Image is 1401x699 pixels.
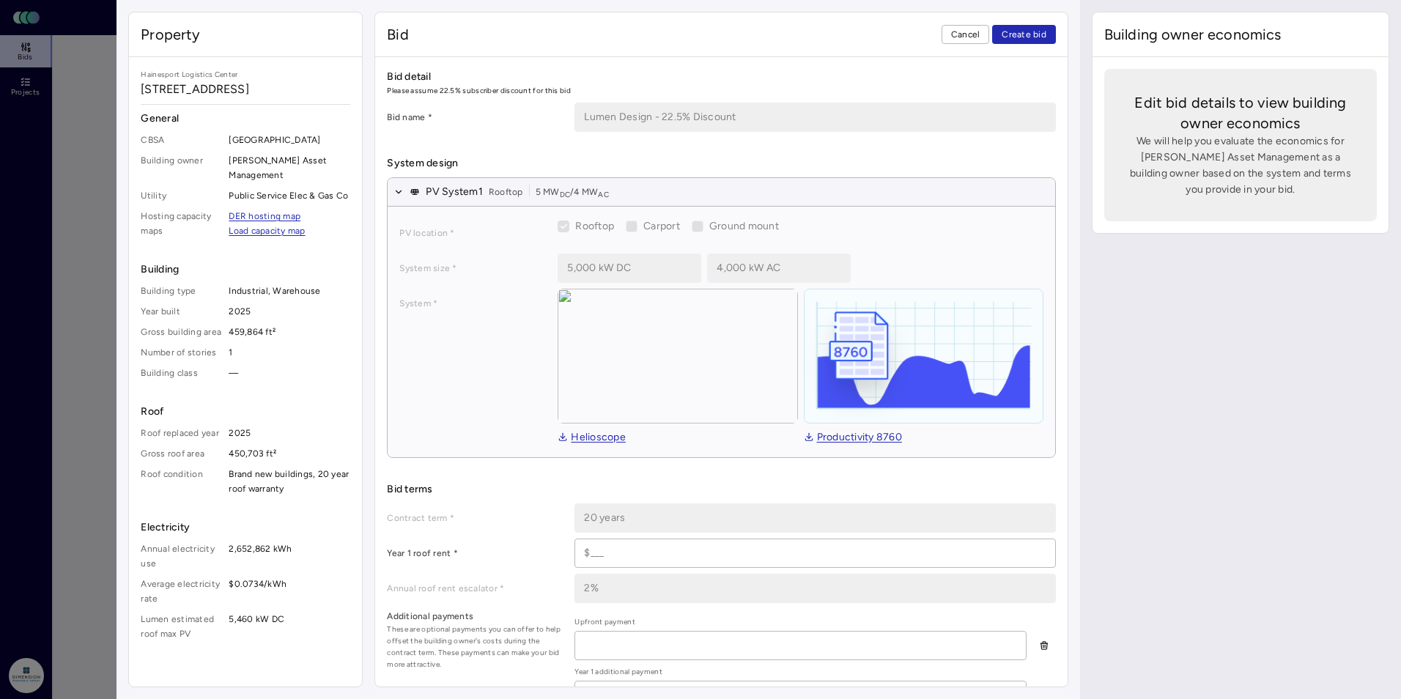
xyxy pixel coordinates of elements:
span: Building owner economics [1104,24,1282,45]
input: 1,000 kW AC [708,254,850,282]
span: Hainesport Logistics Center [141,69,350,81]
span: Building class [141,366,223,380]
span: [GEOGRAPHIC_DATA] [229,133,350,147]
span: Building owner [141,153,223,182]
button: Cancel [942,25,990,44]
span: 2,652,862 kWh [229,541,350,571]
input: 1,000 kW DC [558,254,700,282]
span: Rooftop [575,220,614,232]
a: Productivity 8760 [804,429,902,445]
span: 2025 [229,426,350,440]
span: Year built [141,304,223,319]
span: General [141,111,350,127]
label: Annual roof rent escalator * [387,581,563,596]
span: Public Service Elec & Gas Co [229,188,350,203]
span: Annual electricity use [141,541,223,571]
input: _% [575,574,1054,602]
span: We will help you evaluate the economics for [PERSON_NAME] Asset Management as a building owner ba... [1128,133,1353,198]
button: PV System1Rooftop5 MWDC/4 MWAC [388,178,1054,207]
span: Number of stories [141,345,223,360]
a: DER hosting map [229,209,300,223]
span: Electricity [141,519,350,536]
span: Ground mount [709,220,779,232]
label: Additional payments [387,609,563,624]
span: System design [387,155,1055,171]
span: 5,460 kW DC [229,612,350,641]
label: System size * [399,261,546,275]
img: helioscope-8760-1D3KBreE.png [805,289,1043,423]
span: 1 [229,345,350,360]
span: 450,703 ft² [229,446,350,461]
span: Please assume 22.5% subscriber discount for this bid [387,85,1055,97]
span: Rooftop [489,185,523,199]
span: CBSA [141,133,223,147]
span: 459,864 ft² [229,325,350,339]
label: PV location * [399,226,546,240]
span: Roof replaced year [141,426,223,440]
span: Industrial, Warehouse [229,284,350,298]
span: Gross building area [141,325,223,339]
span: 2025 [229,304,350,319]
span: Bid [387,24,408,45]
span: Cancel [951,27,980,42]
span: Gross roof area [141,446,223,461]
a: Helioscope [558,429,626,445]
span: Brand new buildings, 20 year roof warranty [229,467,350,496]
span: Building type [141,284,223,298]
span: Lumen estimated roof max PV [141,612,223,641]
span: 5 MW / 4 MW [536,185,609,199]
span: Hosting capacity maps [141,209,223,238]
sub: DC [560,190,571,199]
label: System * [399,296,546,311]
span: [PERSON_NAME] Asset Management [229,153,350,182]
span: Upfront payment [574,616,1026,628]
span: Building [141,262,350,278]
span: Property [141,24,200,45]
label: Contract term * [387,511,563,525]
input: __ years [575,504,1054,532]
span: Bid terms [387,481,1055,498]
button: Create bid [992,25,1056,44]
label: Bid name * [387,110,563,125]
input: $___ [575,539,1054,567]
img: view [558,289,797,424]
span: Utility [141,188,223,203]
span: Roof [141,404,350,420]
span: Average electricity rate [141,577,223,606]
span: PV System 1 [426,184,483,200]
span: Roof condition [141,467,223,496]
span: Edit bid details to view building owner economics [1128,92,1353,133]
label: Year 1 roof rent * [387,546,563,561]
span: Create bid [1002,27,1046,42]
sub: AC [598,190,609,199]
span: Carport [643,220,680,232]
span: These are optional payments you can offer to help offset the building owner's costs during the co... [387,624,563,670]
span: $0.0734/kWh [229,577,350,606]
span: — [229,366,350,380]
a: Load capacity map [229,223,305,238]
span: Year 1 additional payment [574,666,1026,678]
span: Bid detail [387,69,1055,85]
span: [STREET_ADDRESS] [141,81,350,98]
